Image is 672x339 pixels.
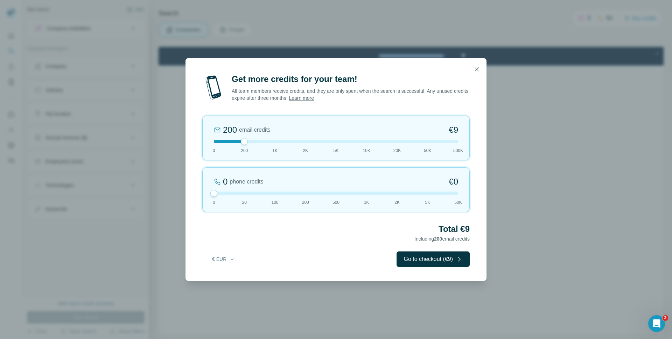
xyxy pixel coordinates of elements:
span: €0 [449,176,458,187]
button: € EUR [207,253,240,265]
div: 200 [223,124,237,136]
span: 50K [454,199,462,206]
span: 200 [434,236,442,242]
span: 2 [663,315,668,321]
h2: Total €9 [202,223,470,235]
span: 10K [363,147,370,154]
span: phone credits [230,178,263,186]
span: 20K [393,147,401,154]
span: 100 [271,199,278,206]
span: 500K [453,147,463,154]
span: €9 [449,124,458,136]
span: 2K [394,199,400,206]
span: 5K [425,199,430,206]
span: 200 [302,199,309,206]
span: 0 [213,199,215,206]
div: Upgrade plan for full access to Surfe [203,1,302,17]
span: 1K [364,199,369,206]
iframe: Intercom live chat [648,315,665,332]
img: mobile-phone [202,74,225,102]
a: Learn more [289,95,314,101]
span: 0 [213,147,215,154]
span: 50K [424,147,431,154]
p: All team members receive credits, and they are only spent when the search is successful. Any unus... [232,88,470,102]
span: Including email credits [414,236,470,242]
span: 200 [241,147,248,154]
div: 0 [223,176,227,187]
span: 1K [272,147,278,154]
button: Go to checkout (€9) [397,251,470,267]
span: 2K [303,147,308,154]
span: email credits [239,126,271,134]
div: Close Step [495,3,502,10]
span: 500 [332,199,339,206]
span: 20 [242,199,247,206]
span: 5K [334,147,339,154]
